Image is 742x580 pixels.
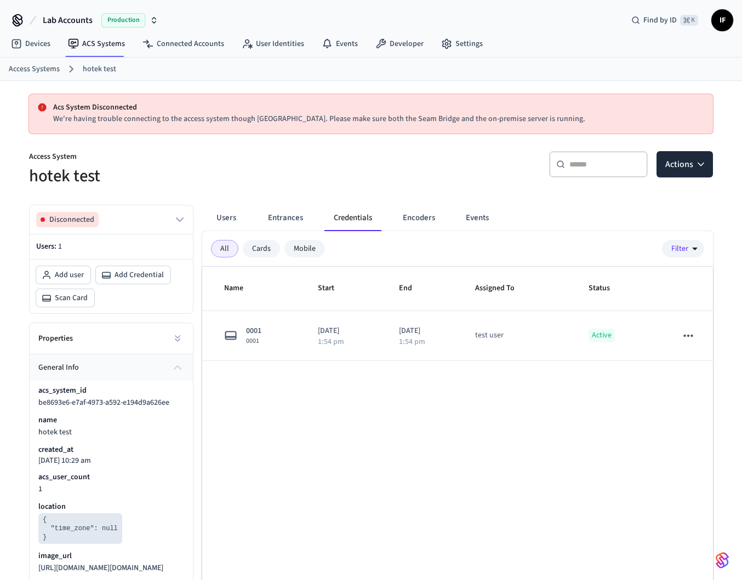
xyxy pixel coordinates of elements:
[207,205,246,231] button: Users
[211,240,238,257] div: All
[716,552,729,569] img: SeamLogoGradient.69752ec5.svg
[59,34,134,54] a: ACS Systems
[38,397,169,408] span: be8693e6-e7af-4973-a592-e194d9a626ee
[36,289,94,307] button: Scan Card
[367,34,432,54] a: Developer
[38,333,73,344] h2: Properties
[36,241,186,252] p: Users:
[394,205,444,231] button: Encoders
[101,13,145,27] span: Production
[662,240,704,257] button: Filter
[38,472,90,483] p: acs_user_count
[83,64,116,75] a: hotek test
[38,501,66,512] p: location
[325,205,381,231] button: Credentials
[36,212,186,227] button: Disconnected
[38,456,91,465] p: [DATE] 10:29 am
[243,240,280,257] div: Cards
[224,280,258,297] span: Name
[38,484,42,495] span: 1
[233,34,313,54] a: User Identities
[38,550,72,561] p: image_url
[284,240,325,257] div: Mobile
[43,14,93,27] span: Lab Accounts
[589,280,624,297] span: Status
[711,9,733,31] button: IF
[29,151,364,165] p: Access System
[259,205,312,231] button: Entrances
[318,325,373,337] p: [DATE]
[30,354,193,381] button: general info
[399,280,426,297] span: End
[657,151,713,177] button: Actions
[712,10,732,30] span: IF
[318,280,349,297] span: Start
[55,269,84,280] span: Add user
[246,325,261,337] span: 0001
[134,34,233,54] a: Connected Accounts
[53,113,704,125] p: We're having trouble connecting to the access system though [GEOGRAPHIC_DATA]. Please make sure b...
[589,329,615,342] p: Active
[38,362,79,374] span: general info
[58,241,62,252] span: 1
[623,10,707,30] div: Find by ID⌘ K
[643,15,677,26] span: Find by ID
[38,513,122,544] pre: { "time_zone": null }
[313,34,367,54] a: Events
[246,337,261,346] span: 0001
[432,34,492,54] a: Settings
[55,292,88,303] span: Scan Card
[399,325,449,337] p: [DATE]
[115,269,164,280] span: Add Credential
[475,280,529,297] span: Assigned To
[9,64,60,75] a: Access Systems
[399,338,425,346] p: 1:54 pm
[457,205,498,231] button: Events
[29,165,364,187] h5: hotek test
[53,102,704,113] p: Acs System Disconnected
[38,415,57,426] p: name
[38,562,163,573] span: [URL][DOMAIN_NAME][DOMAIN_NAME]
[38,385,87,396] p: acs_system_id
[38,427,72,438] span: hotek test
[680,15,698,26] span: ⌘ K
[38,444,73,455] p: created_at
[2,34,59,54] a: Devices
[49,214,94,225] span: Disconnected
[475,330,504,341] div: test user
[96,266,170,284] button: Add Credential
[202,267,713,361] table: sticky table
[318,338,344,346] p: 1:54 pm
[36,266,90,284] button: Add user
